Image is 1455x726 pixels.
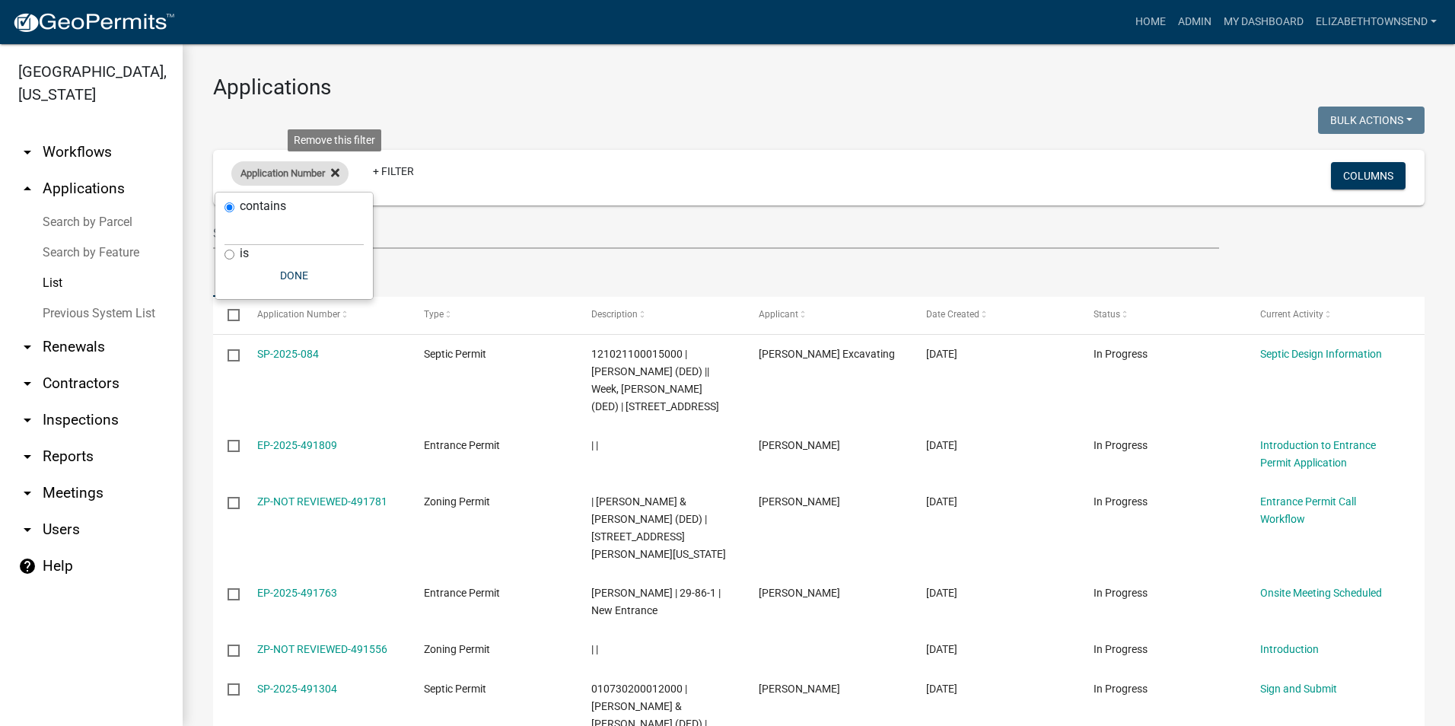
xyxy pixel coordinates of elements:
[926,683,957,695] span: 10/11/2025
[926,643,957,655] span: 10/13/2025
[1078,297,1246,333] datatable-header-cell: Status
[409,297,577,333] datatable-header-cell: Type
[926,309,979,320] span: Date Created
[224,262,364,289] button: Done
[257,643,387,655] a: ZP-NOT REVIEWED-491556
[1260,643,1319,655] a: Introduction
[424,348,486,360] span: Septic Permit
[361,158,426,185] a: + Filter
[288,129,381,151] div: Remove this filter
[744,297,912,333] datatable-header-cell: Applicant
[424,643,490,655] span: Zoning Permit
[257,348,319,360] a: SP-2025-084
[1260,495,1356,525] a: Entrance Permit Call Workflow
[1260,309,1323,320] span: Current Activity
[1331,162,1406,189] button: Columns
[591,495,726,559] span: | Redmond, Michael J & Debra M (DED) | 22773 21st ave Bernard Iowa 52032
[759,587,840,599] span: Mitchell Redmond
[759,309,798,320] span: Applicant
[240,247,249,260] label: is
[591,587,721,616] span: Mitchell Redmond | 29-86-1 | New Entrance
[1094,587,1148,599] span: In Progress
[759,439,840,451] span: Mitchell Redmond
[257,683,337,695] a: SP-2025-491304
[240,200,286,212] label: contains
[18,374,37,393] i: arrow_drop_down
[1094,439,1148,451] span: In Progress
[591,439,598,451] span: | |
[759,495,840,508] span: Mitchell Redmond
[1260,348,1382,360] a: Septic Design Information
[926,348,957,360] span: 10/13/2025
[912,297,1079,333] datatable-header-cell: Date Created
[1260,439,1376,469] a: Introduction to Entrance Permit Application
[591,348,719,412] span: 121021100015000 | Butt, Ben M (DED) || Week, Alexis C (DED) | 13289 150TH ST
[1094,348,1148,360] span: In Progress
[424,495,490,508] span: Zoning Permit
[242,297,409,333] datatable-header-cell: Application Number
[1260,683,1337,695] a: Sign and Submit
[18,143,37,161] i: arrow_drop_down
[926,495,957,508] span: 10/13/2025
[1094,495,1148,508] span: In Progress
[1129,8,1172,37] a: Home
[213,218,1219,249] input: Search for applications
[424,439,500,451] span: Entrance Permit
[1310,8,1443,37] a: ElizabethTownsend
[591,643,598,655] span: | |
[213,75,1425,100] h3: Applications
[1260,587,1382,599] a: Onsite Meeting Scheduled
[257,439,337,451] a: EP-2025-491809
[18,447,37,466] i: arrow_drop_down
[257,495,387,508] a: ZP-NOT REVIEWED-491781
[213,249,256,298] a: Data
[424,587,500,599] span: Entrance Permit
[18,557,37,575] i: help
[1218,8,1310,37] a: My Dashboard
[18,411,37,429] i: arrow_drop_down
[1172,8,1218,37] a: Admin
[577,297,744,333] datatable-header-cell: Description
[926,587,957,599] span: 10/13/2025
[18,180,37,198] i: arrow_drop_up
[591,309,638,320] span: Description
[1094,309,1120,320] span: Status
[257,587,337,599] a: EP-2025-491763
[1246,297,1413,333] datatable-header-cell: Current Activity
[18,484,37,502] i: arrow_drop_down
[759,683,840,695] span: James Wrasse
[18,338,37,356] i: arrow_drop_down
[257,309,340,320] span: Application Number
[424,309,444,320] span: Type
[759,348,895,360] span: Klocke Excavating
[1094,643,1148,655] span: In Progress
[926,439,957,451] span: 10/13/2025
[1094,683,1148,695] span: In Progress
[424,683,486,695] span: Septic Permit
[18,521,37,539] i: arrow_drop_down
[213,297,242,333] datatable-header-cell: Select
[1318,107,1425,134] button: Bulk Actions
[240,167,325,179] span: Application Number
